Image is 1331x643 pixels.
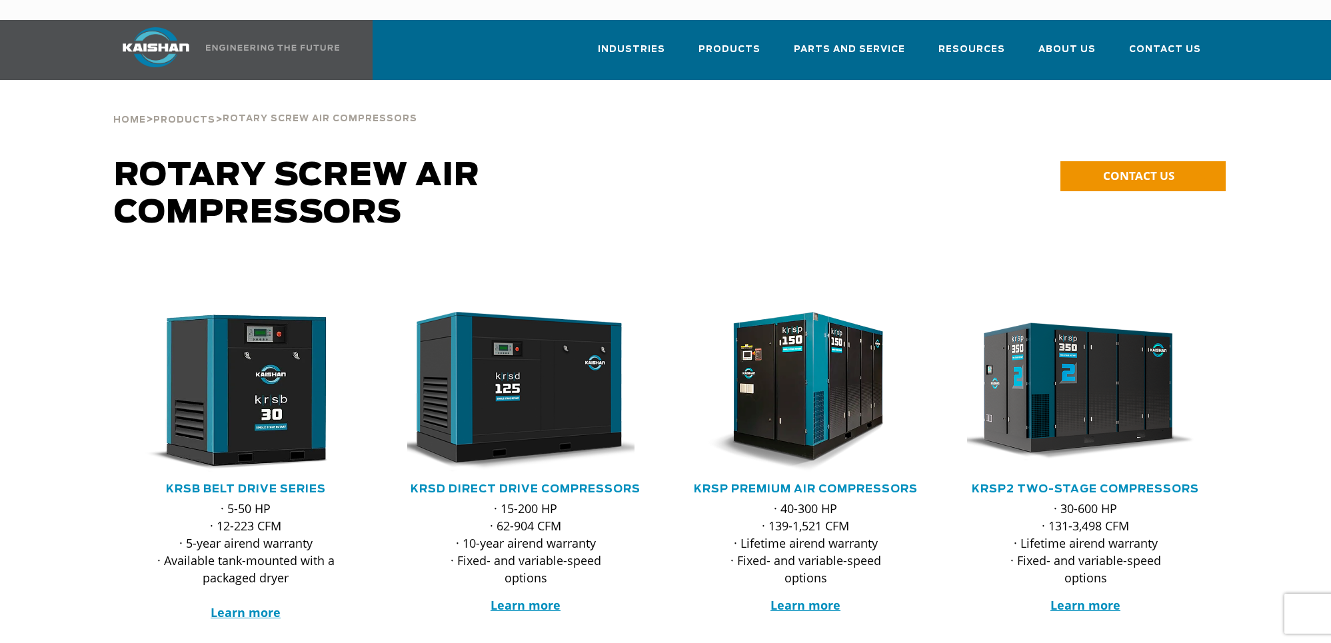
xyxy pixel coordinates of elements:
[698,32,760,77] a: Products
[166,484,326,494] a: KRSB Belt Drive Series
[113,116,146,125] span: Home
[127,312,365,472] div: krsb30
[106,20,342,80] a: Kaishan USA
[407,312,645,472] div: krsd125
[491,597,561,613] a: Learn more
[411,484,641,494] a: KRSD Direct Drive Compressors
[1038,42,1096,57] span: About Us
[957,312,1194,472] img: krsp350
[770,597,840,613] a: Learn more
[1050,597,1120,613] a: Learn more
[598,32,665,77] a: Industries
[1129,42,1201,57] span: Contact Us
[938,32,1005,77] a: Resources
[687,312,924,472] div: krsp150
[113,113,146,125] a: Home
[434,500,618,586] p: · 15-200 HP · 62-904 CFM · 10-year airend warranty · Fixed- and variable-speed options
[223,115,417,123] span: Rotary Screw Air Compressors
[938,42,1005,57] span: Resources
[114,160,480,229] span: Rotary Screw Air Compressors
[694,484,918,494] a: KRSP Premium Air Compressors
[1060,161,1226,191] a: CONTACT US
[211,604,281,620] a: Learn more
[794,32,905,77] a: Parts and Service
[994,500,1178,586] p: · 30-600 HP · 131-3,498 CFM · Lifetime airend warranty · Fixed- and variable-speed options
[154,500,338,621] p: · 5-50 HP · 12-223 CFM · 5-year airend warranty · Available tank-mounted with a packaged dryer
[714,500,898,586] p: · 40-300 HP · 139-1,521 CFM · Lifetime airend warranty · Fixed- and variable-speed options
[967,312,1204,472] div: krsp350
[1038,32,1096,77] a: About Us
[206,45,339,51] img: Engineering the future
[106,27,206,67] img: kaishan logo
[113,80,417,131] div: > >
[698,42,760,57] span: Products
[1103,168,1174,183] span: CONTACT US
[117,312,355,472] img: krsb30
[598,42,665,57] span: Industries
[1129,32,1201,77] a: Contact Us
[397,312,635,472] img: krsd125
[794,42,905,57] span: Parts and Service
[153,113,215,125] a: Products
[972,484,1199,494] a: KRSP2 Two-Stage Compressors
[153,116,215,125] span: Products
[677,312,914,472] img: krsp150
